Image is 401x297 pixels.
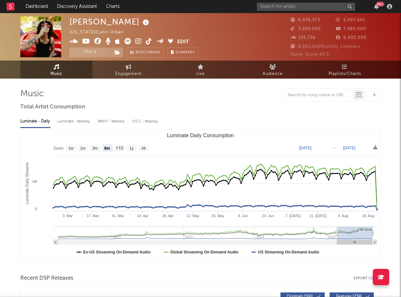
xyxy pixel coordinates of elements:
text: 14. Apr [137,214,148,218]
text: 12. May [186,214,200,218]
text: [DATE] [299,146,312,150]
div: OCC - Weekly [132,116,159,127]
a: Playlists/Charts [309,61,381,79]
text: Global Streaming On-Demand Audio [170,250,239,254]
text: 17. Mar [86,214,99,218]
text: 6m [104,146,110,151]
text: 3. Mar [63,214,73,218]
text: 31. Mar [112,214,124,218]
text: 26. May [212,214,225,218]
text: Luminate Daily Consumption [167,133,234,138]
button: Summary [167,47,199,57]
span: Summary [176,51,195,54]
button: 99+ [374,4,379,9]
span: Live [196,70,205,78]
text: 0 [35,207,37,211]
span: 6,939,373 [291,18,320,22]
button: Track [69,47,110,57]
span: 5,997,661 [336,18,365,22]
svg: Luminate Daily Consumption [21,130,380,261]
text: 18. Aug [362,214,374,218]
a: Music [20,61,92,79]
div: Luminate - Daily [20,116,50,127]
span: 195,736 [291,36,315,40]
text: 4. Aug [338,214,348,218]
div: BMAT - Weekly [98,116,126,127]
text: 1m [80,146,86,151]
text: 3m [92,146,98,151]
text: 1M [32,179,37,183]
span: Audience [263,70,283,78]
text: 9. Jun [238,214,248,218]
text: YTD [116,146,124,151]
span: Music [50,70,63,78]
input: Search by song name or URL [284,93,353,98]
span: 7,580,000 [336,27,366,31]
text: 1w [68,146,74,151]
text: All [141,146,145,151]
button: Export CSV [353,276,381,280]
text: 23. Jun [262,214,274,218]
span: Recent DSP Releases [20,274,73,282]
text: 7. [DATE] [285,214,301,218]
text: [DATE] [343,146,355,150]
span: Jump Score: 43.5 [291,52,329,57]
span: Total Artist Consumption [20,103,85,111]
a: Benchmark [126,47,164,57]
span: Benchmark [136,49,161,57]
a: Live [164,61,237,79]
text: 1y [129,146,134,151]
span: 6,900,000 [336,36,367,40]
text: 21. [DATE] [309,214,327,218]
div: [PERSON_NAME] [69,16,151,27]
a: Engagement [92,61,164,79]
span: 8,893,816 Monthly Listeners [291,45,360,49]
button: Edit [177,38,189,46]
text: 28. Apr [162,214,174,218]
div: 99 + [376,2,384,7]
text: Luminate Daily Streams [25,162,29,204]
div: Luminate - Weekly [57,116,91,127]
a: Audience [237,61,309,79]
div: [US_STATE] | Latin Urban [69,28,131,36]
text: → [332,146,336,150]
span: Playlists/Charts [329,70,361,78]
text: Ex-US Streaming On-Demand Audio [83,250,151,254]
input: Search for artists [257,3,355,11]
text: Zoom [53,146,64,151]
text: US Streaming On-Demand Audio [258,250,319,254]
span: 3,200,000 [291,27,321,31]
span: Engagement [115,70,142,78]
